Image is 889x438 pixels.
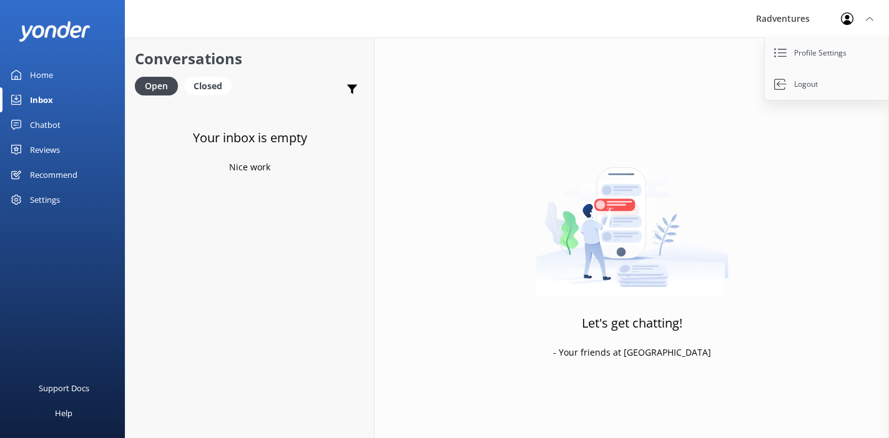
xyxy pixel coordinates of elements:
div: Settings [30,187,60,212]
h3: Let's get chatting! [582,313,682,333]
div: Home [30,62,53,87]
div: Open [135,77,178,95]
p: - Your friends at [GEOGRAPHIC_DATA] [553,346,711,359]
div: Inbox [30,87,53,112]
div: Support Docs [39,376,89,401]
div: Help [55,401,72,426]
a: Open [135,79,184,92]
div: Chatbot [30,112,61,137]
img: yonder-white-logo.png [19,21,91,42]
div: Closed [184,77,232,95]
h3: Your inbox is empty [193,128,307,148]
p: Nice work [229,160,270,174]
h2: Conversations [135,47,365,71]
img: artwork of a man stealing a conversation from at giant smartphone [536,141,729,297]
a: Closed [184,79,238,92]
div: Recommend [30,162,77,187]
div: Reviews [30,137,60,162]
